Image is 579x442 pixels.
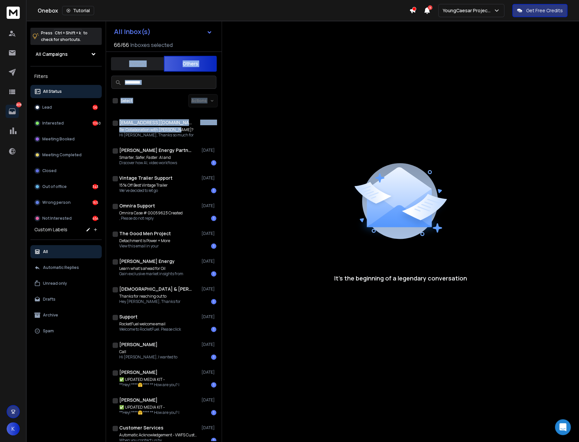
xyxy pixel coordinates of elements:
div: 1060 [92,121,98,126]
p: Archive [43,313,58,318]
div: 1 [211,271,216,276]
div: 1 [211,354,216,360]
h1: [PERSON_NAME] Energy [119,258,175,265]
button: All Campaigns [30,48,102,61]
div: 1 [211,299,216,304]
a: 2078 [6,105,19,118]
p: Call [119,349,177,354]
p: [DATE] [201,203,216,208]
button: Lead56 [30,101,102,114]
p: Automatic Replies [43,265,79,270]
button: Wrong person165 [30,196,102,209]
p: Meeting Booked [42,136,75,142]
p: ✅ UPDATED MEDIA KIT - [119,405,179,410]
div: 1 [211,216,216,221]
p: It’s the beginning of a legendary conversation [334,274,467,283]
button: Out of office343 [30,180,102,193]
p: Thanks for reaching out to [119,294,181,299]
h3: Custom Labels [34,226,67,233]
h1: [EMAIL_ADDRESS][DOMAIN_NAME] [119,119,192,126]
div: 454 [92,216,98,221]
p: Lead [42,105,52,110]
p: Not Interested [42,216,72,221]
button: Not Interested454 [30,212,102,225]
span: 66 / 66 [114,41,129,49]
button: Primary [111,56,164,71]
button: All Status [30,85,102,98]
p: Welcome to RocketFuel. Please click [119,327,181,332]
p: [DATE] [201,175,216,181]
h1: [PERSON_NAME] [119,397,158,403]
button: Interested1060 [30,117,102,130]
p: Hi [PERSON_NAME], Thanks so much for [119,132,194,138]
p: [DATE] [201,314,216,319]
p: Hi [PERSON_NAME], I wanted to [119,354,177,360]
p: Meeting Completed [42,152,82,158]
p: Unread only [43,281,67,286]
span: 4 [428,5,432,10]
button: All [30,245,102,258]
p: Get Free Credits [526,7,563,14]
div: 165 [92,200,98,205]
p: [DATE] [201,148,216,153]
button: Spam [30,324,102,338]
h1: Customer Services [119,424,163,431]
h3: Inboxes selected [130,41,173,49]
button: Get Free Credits [512,4,567,17]
p: Automatic Acknowledgement - VWFS Customer [119,432,199,438]
h1: Vintage Trailer Support [119,175,172,181]
p: Discover how AI, video workflows [119,160,177,166]
p: [DATE] [201,342,216,347]
div: 1 [211,382,216,387]
h1: All Inbox(s) [114,28,151,35]
p: [DATE] [201,425,216,430]
div: 343 [92,184,98,189]
div: 1 [211,327,216,332]
p: Interested [42,121,64,126]
button: Closed [30,164,102,177]
label: Select [121,98,132,103]
p: , Please do not reply [119,216,183,221]
h1: Omnira Support [119,203,155,209]
button: K [7,422,20,435]
p: Closed [42,168,56,173]
p: Omnira Case # 00059623 Created [119,210,183,216]
div: 1 [211,410,216,415]
button: Meeting Completed [30,148,102,162]
p: 2078 [16,102,21,107]
div: 56 [92,105,98,110]
p: Out of office [42,184,67,189]
button: Automatic Replies [30,261,102,274]
p: ✅ UPDATED MEDIA KIT - [119,377,179,382]
p: View this email in your [119,243,170,249]
button: Unread only [30,277,102,290]
h3: Filters [30,72,102,81]
p: Drafts [43,297,55,302]
button: Drafts [30,293,102,306]
p: Detachment Is Power + More [119,238,170,243]
h1: [PERSON_NAME] [119,369,158,376]
button: Others [164,56,217,72]
p: 03:13 PM [200,120,216,125]
p: YoungCaesar Projects [443,7,493,14]
h1: [PERSON_NAME] Energy Partners [119,147,192,154]
p: RocketFuel welcome email [119,321,181,327]
p: Learn what’s ahead for Oil [119,266,183,271]
button: All Inbox(s) [109,25,218,38]
h1: The Good Men Project [119,230,171,237]
div: 1 [211,243,216,249]
h1: [PERSON_NAME] [119,341,158,348]
p: Gain exclusive market insights from [119,271,183,276]
p: 15% Off Best Vintage Trailer [119,183,168,188]
p: All [43,249,48,254]
h1: Support [119,313,137,320]
div: 1 [211,160,216,166]
h1: [DEMOGRAPHIC_DATA] & [PERSON_NAME] Inc [119,286,192,292]
p: [DATE] [201,370,216,375]
h1: All Campaigns [36,51,68,57]
div: Open Intercom Messenger [555,419,571,435]
p: [DATE] [201,286,216,292]
p: [DATE] [201,231,216,236]
button: Archive [30,309,102,322]
p: Spam [43,328,54,334]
